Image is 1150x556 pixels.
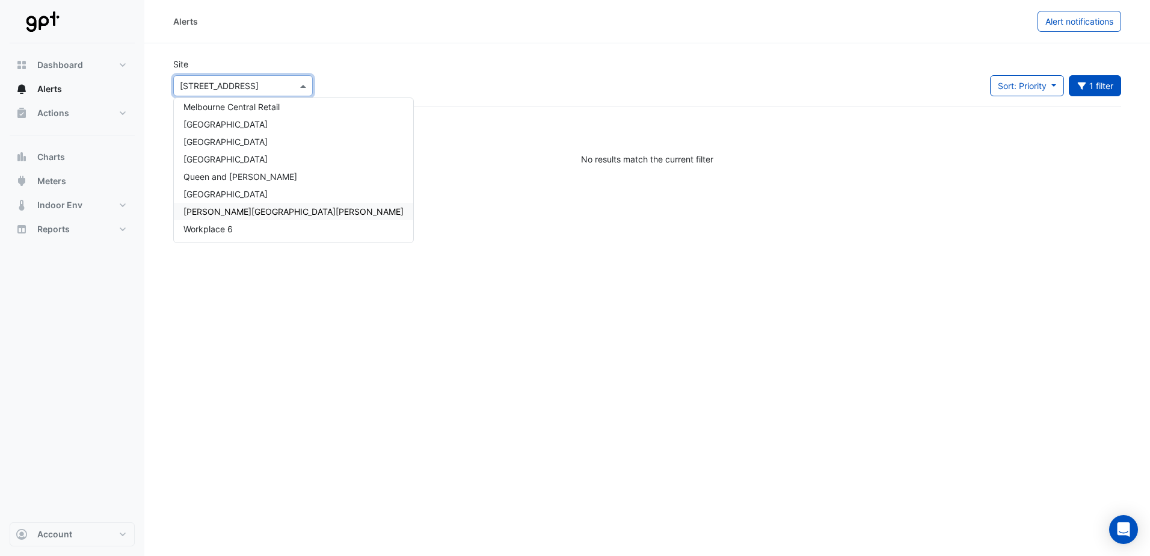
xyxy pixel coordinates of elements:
span: [GEOGRAPHIC_DATA] [183,189,268,199]
app-icon: Actions [16,107,28,119]
span: Indoor Env [37,199,82,211]
span: Melbourne Central Retail [183,102,280,112]
button: Alerts [10,77,135,101]
button: Account [10,522,135,546]
app-icon: Meters [16,175,28,187]
ng-dropdown-panel: Options list [173,97,414,243]
span: [GEOGRAPHIC_DATA] [183,137,268,147]
button: Reports [10,217,135,241]
span: Sort: Priority [998,81,1047,91]
app-icon: Indoor Env [16,199,28,211]
app-icon: Alerts [16,83,28,95]
button: Indoor Env [10,193,135,217]
button: Meters [10,169,135,193]
button: Charts [10,145,135,169]
button: Sort: Priority [990,75,1064,96]
span: Account [37,528,72,540]
label: Site [173,58,188,70]
span: [GEOGRAPHIC_DATA] [183,119,268,129]
span: Actions [37,107,69,119]
span: Alert notifications [1045,16,1113,26]
span: [PERSON_NAME][GEOGRAPHIC_DATA][PERSON_NAME] [183,206,404,217]
button: Actions [10,101,135,125]
span: Workplace 6 [183,224,233,234]
span: Queen and [PERSON_NAME] [183,171,297,182]
div: No results match the current filter [173,153,1121,165]
span: Meters [37,175,66,187]
div: Alerts [173,15,198,28]
div: Open Intercom Messenger [1109,515,1138,544]
app-icon: Reports [16,223,28,235]
span: Charts [37,151,65,163]
app-icon: Dashboard [16,59,28,71]
img: Company Logo [14,10,69,34]
button: Dashboard [10,53,135,77]
button: 1 filter [1069,75,1122,96]
span: Reports [37,223,70,235]
span: [GEOGRAPHIC_DATA] [183,154,268,164]
button: Alert notifications [1038,11,1121,32]
span: Dashboard [37,59,83,71]
span: Alerts [37,83,62,95]
app-icon: Charts [16,151,28,163]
